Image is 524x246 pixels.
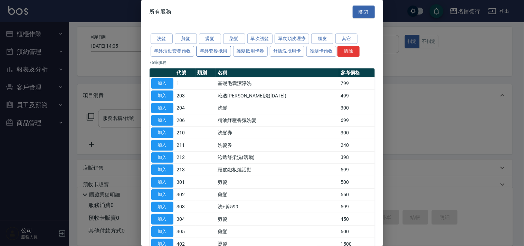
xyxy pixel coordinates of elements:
td: 300 [339,127,375,139]
button: 加入 [151,202,173,212]
th: 參考價格 [339,68,375,77]
td: 洗髮券 [216,127,339,139]
button: 加入 [151,103,173,114]
td: 303 [175,201,196,213]
td: 450 [339,213,375,226]
td: 550 [339,188,375,201]
button: 加入 [151,115,173,126]
td: 204 [175,102,196,114]
td: 沁透[PERSON_NAME]洗([DATE]) [216,89,339,102]
td: 洗髮券 [216,139,339,151]
td: 305 [175,226,196,238]
td: 799 [339,77,375,90]
td: 300 [339,102,375,114]
td: 洗髮 [216,102,339,114]
button: 洗髮 [151,34,173,44]
button: 其它 [335,34,358,44]
span: 所有服務 [150,8,172,15]
td: 301 [175,176,196,189]
td: 剪髮 [216,176,339,189]
td: 洗+剪599 [216,201,339,213]
button: 單次頭皮理療 [275,34,309,44]
button: 年終活動套餐預收 [151,46,194,57]
button: 年終套餐抵用 [196,46,231,57]
td: 213 [175,164,196,176]
td: 211 [175,139,196,151]
td: 精油紓壓香氛洗髮 [216,114,339,127]
th: 類別 [196,68,216,77]
p: 76 筆服務 [150,59,375,66]
td: 基礎毛囊潔淨洗 [216,77,339,90]
td: 499 [339,89,375,102]
button: 加入 [151,177,173,188]
button: 加入 [151,140,173,151]
td: 398 [339,151,375,164]
button: 護髮卡預收 [306,46,336,57]
button: 加入 [151,78,173,89]
td: 剪髮 [216,226,339,238]
td: 頭皮鐵板燒活動 [216,164,339,176]
button: 加入 [151,127,173,138]
td: 206 [175,114,196,127]
td: 304 [175,213,196,226]
td: 599 [339,201,375,213]
td: 203 [175,89,196,102]
th: 名稱 [216,68,339,77]
button: 燙髮 [199,34,221,44]
td: 600 [339,226,375,238]
button: 加入 [151,91,173,101]
button: 關閉 [353,6,375,18]
td: 699 [339,114,375,127]
td: 500 [339,176,375,189]
button: 頭皮 [311,34,333,44]
td: 剪髮 [216,213,339,226]
td: 240 [339,139,375,151]
button: 剪髮 [175,34,197,44]
button: 清除 [337,46,360,57]
button: 染髮 [223,34,245,44]
button: 加入 [151,226,173,237]
button: 舒活洗抵用卡 [270,46,304,57]
button: 加入 [151,152,173,163]
td: 沁透舒柔洗(活動) [216,151,339,164]
td: 剪髮 [216,188,339,201]
td: 302 [175,188,196,201]
button: 加入 [151,189,173,200]
td: 210 [175,127,196,139]
button: 單次護髮 [247,34,273,44]
td: 1 [175,77,196,90]
td: 599 [339,164,375,176]
button: 加入 [151,164,173,175]
button: 護髮抵用卡卷 [233,46,268,57]
button: 加入 [151,214,173,225]
th: 代號 [175,68,196,77]
td: 212 [175,151,196,164]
